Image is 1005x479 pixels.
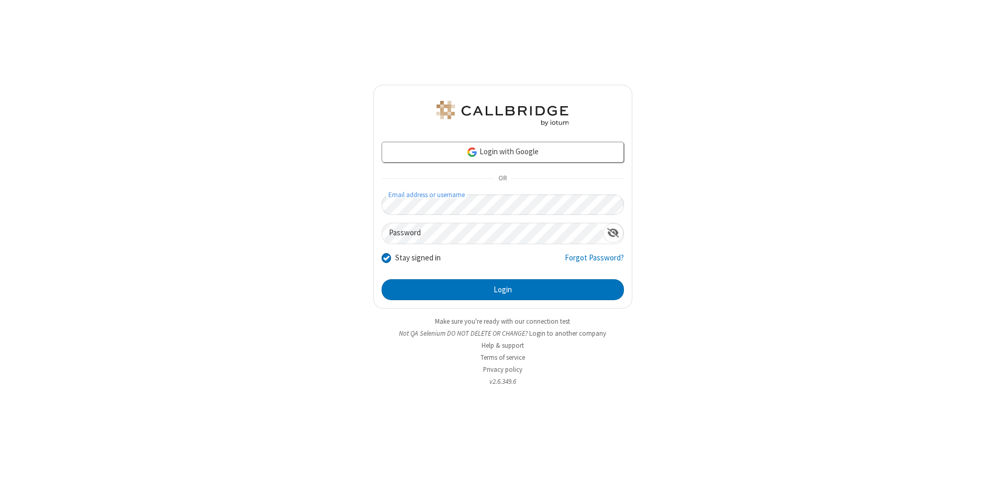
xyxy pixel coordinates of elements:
a: Login with Google [382,142,624,163]
a: Privacy policy [483,365,522,374]
label: Stay signed in [395,252,441,264]
div: Show password [603,223,623,243]
img: google-icon.png [466,146,478,158]
button: Login [382,279,624,300]
button: Login to another company [529,328,606,338]
img: QA Selenium DO NOT DELETE OR CHANGE [434,101,571,126]
li: Not QA Selenium DO NOT DELETE OR CHANGE? [373,328,632,338]
span: OR [494,172,511,186]
input: Email address or username [382,195,624,215]
a: Help & support [482,341,524,350]
a: Terms of service [481,353,525,362]
a: Forgot Password? [565,252,624,272]
a: Make sure you're ready with our connection test [435,317,570,326]
li: v2.6.349.6 [373,377,632,386]
input: Password [382,223,603,244]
